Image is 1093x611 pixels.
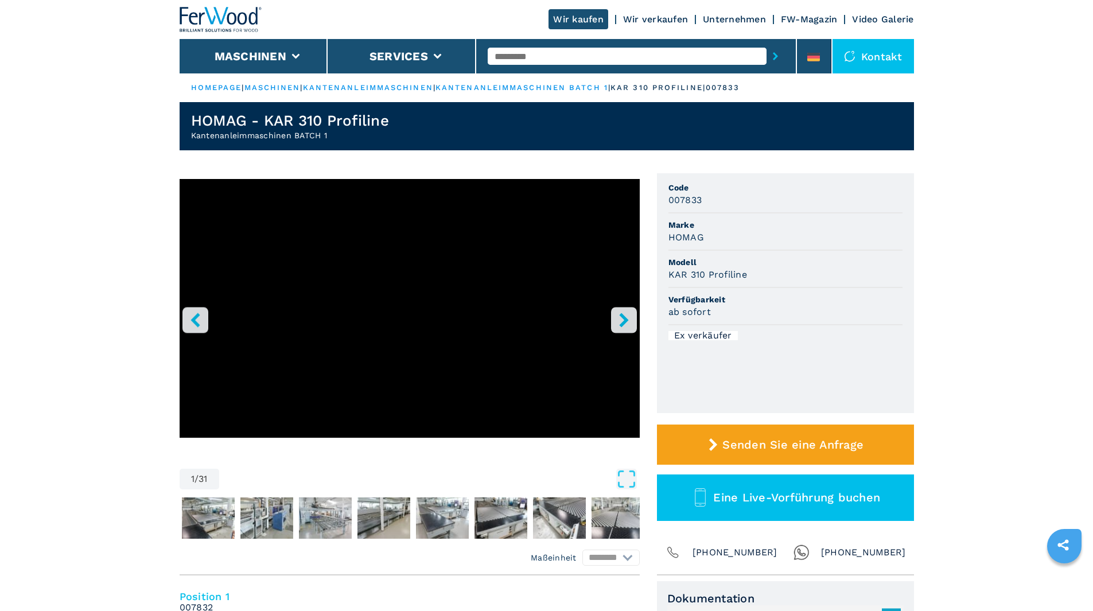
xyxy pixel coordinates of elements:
img: Whatsapp [794,544,810,561]
span: Eine Live-Vorführung buchen [713,491,880,504]
span: / [195,474,199,484]
span: Verfügbarkeit [668,294,903,305]
a: HOMEPAGE [191,83,242,92]
span: Modell [668,256,903,268]
button: Services [369,49,428,63]
img: 29f12d8ca1083da9a7ebe064fed2c0a1 [240,497,293,539]
img: a3df732c408754976559de7c0b07762e [592,497,644,539]
h3: HOMAG [668,231,704,244]
p: kar 310 profiline | [610,83,706,93]
button: left-button [182,307,208,333]
span: [PHONE_NUMBER] [821,544,906,561]
button: Go to Slide 3 [238,495,295,541]
button: Go to Slide 8 [531,495,588,541]
button: right-button [611,307,637,333]
a: Wir verkaufen [623,14,688,25]
iframe: Chat [1044,559,1084,602]
a: FW-Magazin [781,14,838,25]
em: Maßeinheit [531,552,577,563]
div: Ex verkäufer [668,331,738,340]
p: 007833 [706,83,740,93]
h4: Position 1 [180,590,640,603]
img: 67de8788015ef9814bafe30b49884498 [182,497,235,539]
h3: KAR 310 Profiline [668,268,747,281]
img: Ferwood [180,7,262,32]
span: | [608,83,610,92]
a: Unternehmen [703,14,766,25]
img: Kontakt [844,50,855,62]
span: Code [668,182,903,193]
img: 6bebcffffa4e3c4f014721cc9b0b0b2a [299,497,352,539]
span: [PHONE_NUMBER] [693,544,777,561]
h1: HOMAG - KAR 310 Profiline [191,111,389,130]
button: Eine Live-Vorführung buchen [657,474,914,521]
img: Phone [665,544,681,561]
a: sharethis [1049,531,1078,559]
h2: Kantenanleimmaschinen BATCH 1 [191,130,389,141]
button: Go to Slide 6 [414,495,471,541]
h3: ab sofort [668,305,711,318]
button: Go to Slide 2 [180,495,237,541]
span: Dokumentation [667,591,904,605]
span: 1 [191,474,195,484]
img: baa86c1f693e1358b6fbd35d8adf7ef9 [416,497,469,539]
img: faf74eca851c99114d8cc1d3bc4082b5 [533,497,586,539]
img: 35c5638f1a3d05181f671ecb1895b50b [474,497,527,539]
span: Marke [668,219,903,231]
button: Go to Slide 4 [297,495,354,541]
a: Video Galerie [852,14,913,25]
button: Go to Slide 5 [355,495,413,541]
nav: Thumbnail Navigation [180,495,640,541]
a: kantenanleimmaschinen [303,83,433,92]
iframe: Bordatrice Lotto 1 in azione - HOMAG KAR 310- Ferwoodgroup -007833 [180,179,640,438]
a: maschinen [244,83,301,92]
div: Kontakt [833,39,914,73]
img: 5286893d4e1217d860fd1dfd1911b0fa [357,497,410,539]
button: Senden Sie eine Anfrage [657,425,914,465]
button: submit-button [767,43,784,69]
a: kantenanleimmaschinen batch 1 [435,83,608,92]
span: | [433,83,435,92]
span: | [242,83,244,92]
button: Go to Slide 9 [589,495,647,541]
a: Wir kaufen [549,9,608,29]
span: 31 [199,474,208,484]
div: Go to Slide 1 [180,179,640,457]
button: Maschinen [215,49,286,63]
button: Go to Slide 7 [472,495,530,541]
button: Open Fullscreen [222,469,637,489]
span: | [300,83,302,92]
h3: 007833 [668,193,702,207]
span: Senden Sie eine Anfrage [722,438,863,452]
